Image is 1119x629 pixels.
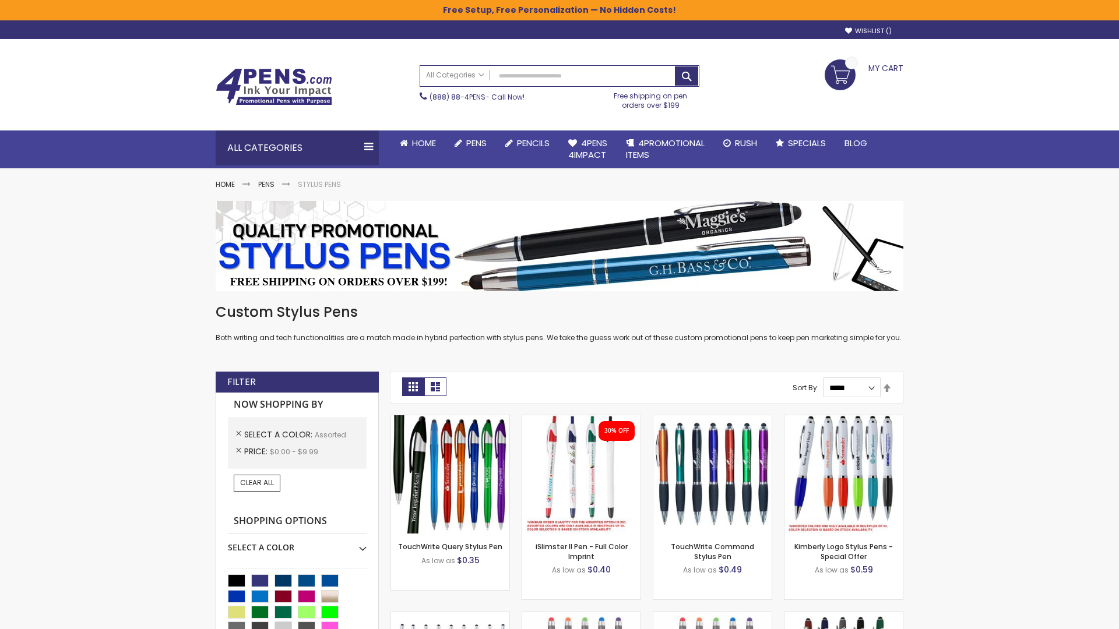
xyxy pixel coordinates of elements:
[626,137,705,161] span: 4PROMOTIONAL ITEMS
[794,542,893,561] a: Kimberly Logo Stylus Pens - Special Offer
[788,137,826,149] span: Specials
[270,447,318,457] span: $0.00 - $9.99
[445,130,496,156] a: Pens
[559,130,617,168] a: 4Pens4impact
[522,415,641,533] img: iSlimster II - Full Color-Assorted
[258,179,275,189] a: Pens
[391,612,509,621] a: Stiletto Advertising Stylus Pens-Assorted
[766,130,835,156] a: Specials
[602,87,700,110] div: Free shipping on pen orders over $199
[430,92,525,102] span: - Call Now!
[683,565,717,575] span: As low as
[216,130,379,165] div: All Categories
[228,393,367,417] strong: Now Shopping by
[522,612,641,621] a: Islander Softy Gel Pen with Stylus-Assorted
[426,70,484,80] span: All Categories
[617,130,714,168] a: 4PROMOTIONALITEMS
[850,564,873,575] span: $0.59
[216,303,903,343] div: Both writing and tech functionalities are a match made in hybrid perfection with stylus pens. We ...
[719,564,742,575] span: $0.49
[536,542,628,561] a: iSlimster II Pen - Full Color Imprint
[522,415,641,425] a: iSlimster II - Full Color-Assorted
[421,556,455,566] span: As low as
[671,542,754,561] a: TouchWrite Command Stylus Pen
[815,565,849,575] span: As low as
[653,415,772,533] img: TouchWrite Command Stylus Pen-Assorted
[298,179,341,189] strong: Stylus Pens
[390,130,445,156] a: Home
[402,377,424,396] strong: Grid
[466,137,487,149] span: Pens
[228,533,367,553] div: Select A Color
[234,475,280,491] a: Clear All
[240,478,274,487] span: Clear All
[227,376,256,388] strong: Filter
[568,137,607,161] span: 4Pens 4impact
[844,137,867,149] span: Blog
[653,612,772,621] a: Islander Softy Gel with Stylus - ColorJet Imprint-Assorted
[244,446,270,457] span: Price
[228,509,367,534] strong: Shopping Options
[653,415,772,425] a: TouchWrite Command Stylus Pen-Assorted
[784,612,903,621] a: Custom Soft Touch® Metal Pens with Stylus-Assorted
[430,92,485,102] a: (888) 88-4PENS
[552,565,586,575] span: As low as
[784,415,903,533] img: Kimberly Logo Stylus Pens-Assorted
[216,303,903,321] h1: Custom Stylus Pens
[496,130,559,156] a: Pencils
[517,137,550,149] span: Pencils
[735,137,757,149] span: Rush
[244,429,315,440] span: Select A Color
[398,542,502,552] a: TouchWrite Query Stylus Pen
[784,415,903,425] a: Kimberly Logo Stylus Pens-Assorted
[457,554,480,566] span: $0.35
[216,179,235,189] a: Home
[412,137,436,149] span: Home
[315,430,346,440] span: Assorted
[714,130,766,156] a: Rush
[835,130,877,156] a: Blog
[845,27,892,36] a: Wishlist
[216,201,903,291] img: Stylus Pens
[391,415,509,533] img: TouchWrite Query Stylus Pen-Assorted
[793,383,817,393] label: Sort By
[604,427,629,435] div: 30% OFF
[420,66,490,85] a: All Categories
[216,68,332,105] img: 4Pens Custom Pens and Promotional Products
[587,564,611,575] span: $0.40
[391,415,509,425] a: TouchWrite Query Stylus Pen-Assorted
